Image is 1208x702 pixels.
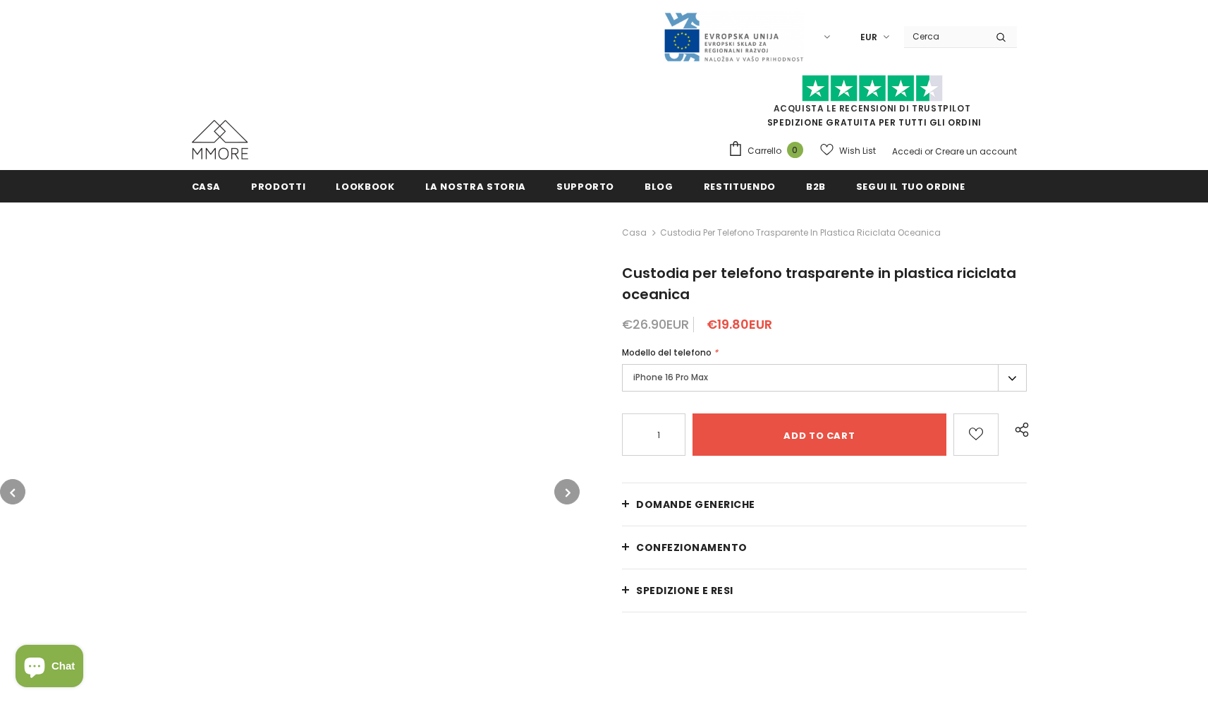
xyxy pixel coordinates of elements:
span: Restituendo [704,180,776,193]
a: Prodotti [251,170,305,202]
a: Casa [192,170,221,202]
a: Wish List [820,138,876,163]
inbox-online-store-chat: Shopify online store chat [11,645,87,691]
span: Prodotti [251,180,305,193]
span: Custodia per telefono trasparente in plastica riciclata oceanica [660,224,941,241]
span: or [925,145,933,157]
a: Carrello 0 [728,140,810,162]
span: Carrello [748,144,781,158]
input: Add to cart [693,413,946,456]
span: La nostra storia [425,180,526,193]
span: CONFEZIONAMENTO [636,540,748,555]
a: Accedi [892,145,922,157]
span: Segui il tuo ordine [856,180,965,193]
a: La nostra storia [425,170,526,202]
span: €19.80EUR [707,315,772,333]
label: iPhone 16 Pro Max [622,364,1027,392]
span: Blog [645,180,673,193]
span: Spedizione e resi [636,583,733,598]
span: Custodia per telefono trasparente in plastica riciclata oceanica [622,263,1016,304]
span: €26.90EUR [622,315,689,333]
img: Casi MMORE [192,120,248,159]
a: Segui il tuo ordine [856,170,965,202]
a: Restituendo [704,170,776,202]
span: EUR [860,30,877,44]
span: supporto [556,180,614,193]
span: Wish List [839,144,876,158]
span: 0 [787,142,803,158]
a: Creare un account [935,145,1017,157]
a: Blog [645,170,673,202]
input: Search Site [904,26,985,47]
a: Acquista le recensioni di TrustPilot [774,102,971,114]
span: Lookbook [336,180,394,193]
a: CONFEZIONAMENTO [622,526,1027,569]
a: Javni Razpis [663,30,804,42]
span: Domande generiche [636,497,755,512]
span: SPEDIZIONE GRATUITA PER TUTTI GLI ORDINI [728,81,1017,128]
span: Modello del telefono [622,346,712,358]
span: B2B [806,180,826,193]
img: Javni Razpis [663,11,804,63]
a: Casa [622,224,647,241]
a: Domande generiche [622,483,1027,526]
a: Lookbook [336,170,394,202]
a: Spedizione e resi [622,569,1027,612]
a: B2B [806,170,826,202]
a: supporto [556,170,614,202]
img: Fidati di Pilot Stars [802,75,943,102]
span: Casa [192,180,221,193]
